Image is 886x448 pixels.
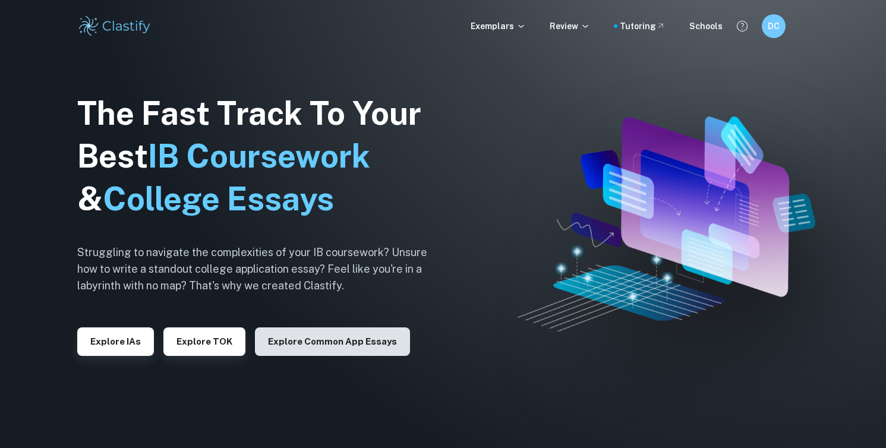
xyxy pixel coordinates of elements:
[518,116,815,332] img: Clastify hero
[103,180,334,217] span: College Essays
[77,244,446,294] h6: Struggling to navigate the complexities of your IB coursework? Unsure how to write a standout col...
[689,20,723,33] a: Schools
[550,20,590,33] p: Review
[255,335,410,346] a: Explore Common App essays
[77,14,153,38] img: Clastify logo
[762,14,786,38] button: DC
[255,327,410,356] button: Explore Common App essays
[732,16,752,36] button: Help and Feedback
[77,327,154,356] button: Explore IAs
[767,20,780,33] h6: DC
[620,20,666,33] a: Tutoring
[77,92,446,220] h1: The Fast Track To Your Best &
[163,327,245,356] button: Explore TOK
[163,335,245,346] a: Explore TOK
[77,335,154,346] a: Explore IAs
[471,20,526,33] p: Exemplars
[148,137,370,175] span: IB Coursework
